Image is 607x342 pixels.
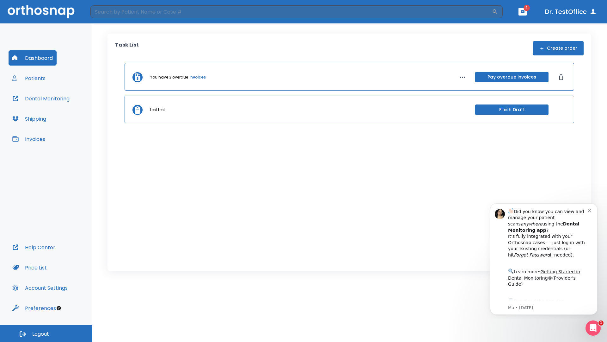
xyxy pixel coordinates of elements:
[32,331,49,338] span: Logout
[107,10,112,15] button: Dismiss notification
[598,320,604,326] span: 1
[533,41,584,55] button: Create order
[556,72,566,82] button: Dismiss
[28,107,107,113] p: Message from Ma, sent 7w ago
[9,301,60,316] button: Preferences
[9,91,73,106] button: Dental Monitoring
[28,101,84,112] a: App Store
[586,320,601,336] iframe: Intercom live chat
[9,111,50,126] button: Shipping
[8,5,75,18] img: Orthosnap
[90,5,492,18] input: Search by Patient Name or Case #
[9,131,49,147] button: Invoices
[28,99,107,132] div: Download the app: | ​ Let us know if you need help getting started!
[150,107,165,113] p: test test
[475,72,549,82] button: Pay overdue invoices
[9,260,51,275] button: Price List
[115,41,139,55] p: Task List
[9,240,59,255] button: Help Center
[9,50,57,66] button: Dashboard
[9,280,71,295] button: Account Settings
[524,5,530,11] span: 1
[475,104,549,115] button: Finish Draft
[481,198,607,319] iframe: Intercom notifications message
[56,305,62,311] div: Tooltip anchor
[150,74,188,80] p: You have 3 overdue
[189,74,206,80] a: invoices
[543,6,599,17] button: Dr. TestOffice
[9,71,49,86] button: Patients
